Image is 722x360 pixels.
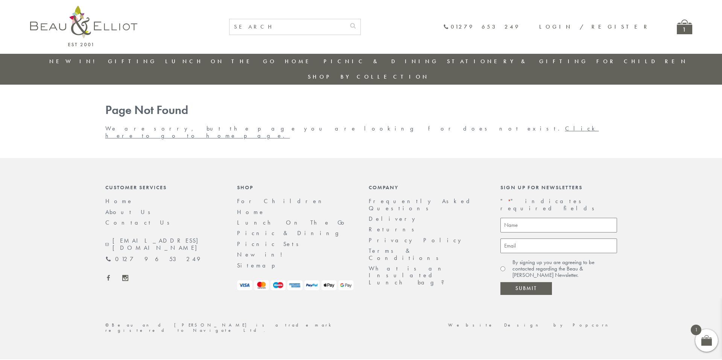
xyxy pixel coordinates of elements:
h1: Page Not Found [105,103,617,117]
a: Terms & Conditions [369,247,444,261]
input: Submit [500,282,552,295]
a: Home [285,58,315,65]
a: For Children [596,58,688,65]
a: New in! [49,58,100,65]
a: New in! [237,251,288,258]
a: Gifting [108,58,157,65]
a: Shop by collection [308,73,429,81]
a: Home [105,197,133,205]
a: Lunch On The Go [165,58,277,65]
img: payment-logos.png [237,280,354,290]
a: Frequently Asked Questions [369,197,474,212]
input: Name [500,218,617,232]
a: About Us [105,208,155,216]
span: 1 [691,325,701,335]
a: Sitemap [237,261,285,269]
a: Login / Register [539,23,651,30]
div: Company [369,184,485,190]
a: Stationery & Gifting [447,58,588,65]
a: Picnic Sets [237,240,304,248]
a: Delivery [369,215,419,223]
a: Picnic & Dining [324,58,439,65]
a: Lunch On The Go [237,219,349,226]
div: Sign up for newsletters [500,184,617,190]
a: Click here to go to home page. [105,125,599,139]
div: Customer Services [105,184,222,190]
p: " " indicates required fields [500,198,617,212]
a: What is an Insulated Lunch bag? [369,264,450,286]
input: SEARCH [230,19,345,35]
a: Website Design by Popcorn [448,322,617,328]
label: By signing up you are agreeing to be contacted regarding the Beau & [PERSON_NAME] Newsletter. [512,259,617,279]
img: logo [30,6,137,46]
a: 01279 653 249 [443,24,520,30]
a: [EMAIL_ADDRESS][DOMAIN_NAME] [105,237,222,251]
a: For Children [237,197,327,205]
div: Shop [237,184,354,190]
a: Picnic & Dining [237,229,346,237]
input: Email [500,238,617,253]
a: Privacy Policy [369,236,465,244]
div: We are sorry, but the page you are looking for does not exist. [98,103,625,139]
a: 1 [677,20,692,34]
a: Returns [369,225,419,233]
a: Home [237,208,265,216]
div: ©Beau and [PERSON_NAME] is a trademark registered to Navigate Ltd. [98,323,361,333]
a: 01279 653 249 [105,256,200,263]
a: Contact Us [105,219,175,226]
